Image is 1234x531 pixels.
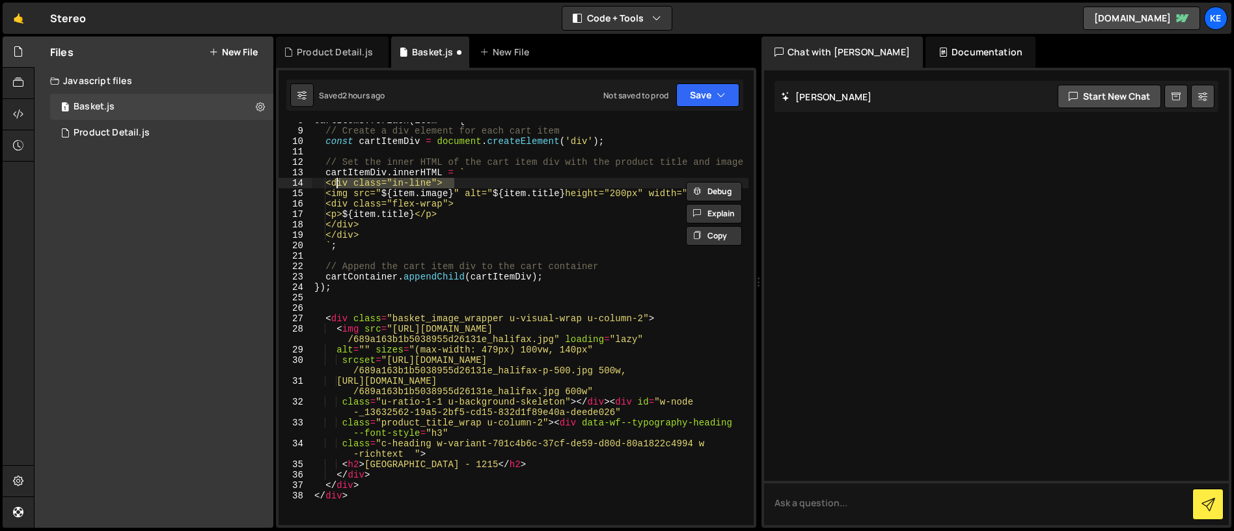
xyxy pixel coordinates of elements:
div: 11 [279,147,312,157]
div: Product Detail.js [74,127,150,139]
div: 9 [279,126,312,136]
div: 38 [279,491,312,501]
div: Product Detail.js [297,46,373,59]
div: 33 [279,418,312,438]
div: 15 [279,188,312,199]
div: 28 [279,324,312,345]
div: Saved [319,90,385,101]
div: Documentation [925,36,1035,68]
div: 17 [279,209,312,220]
div: 19 [279,230,312,240]
div: 31 [279,376,312,397]
a: 🤙 [3,3,34,34]
div: 8215/44673.js [50,120,273,146]
div: Stereo [50,10,86,26]
div: 13 [279,167,312,178]
h2: Files [50,45,74,59]
div: 26 [279,303,312,313]
div: 35 [279,459,312,470]
div: 12 [279,157,312,167]
div: Basket.js [74,101,115,113]
div: 16 [279,199,312,209]
div: 23 [279,272,312,282]
button: Explain [686,204,742,223]
div: 18 [279,220,312,230]
div: Javascript files [34,68,273,94]
div: 32 [279,397,312,418]
a: Ke [1204,7,1227,30]
button: Save [676,83,739,107]
button: Code + Tools [562,7,672,30]
button: Copy [686,226,742,246]
h2: [PERSON_NAME] [781,91,871,103]
div: 14 [279,178,312,188]
button: Debug [686,182,742,201]
button: New File [209,47,258,57]
div: 20 [279,240,312,251]
div: 22 [279,261,312,272]
div: 2 hours ago [342,90,385,101]
div: 8215/44666.js [50,94,273,120]
div: Not saved to prod [603,90,668,101]
a: [DOMAIN_NAME] [1083,7,1200,30]
div: 21 [279,251,312,261]
div: 10 [279,136,312,147]
div: 24 [279,282,312,293]
button: Start new chat [1058,85,1161,108]
div: 29 [279,345,312,355]
div: 36 [279,470,312,480]
div: New File [480,46,534,59]
div: 37 [279,480,312,491]
div: Basket.js [412,46,453,59]
div: Chat with [PERSON_NAME] [761,36,923,68]
div: 34 [279,438,312,459]
div: 25 [279,293,312,303]
div: 30 [279,355,312,376]
span: 1 [61,103,69,113]
div: 27 [279,313,312,324]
